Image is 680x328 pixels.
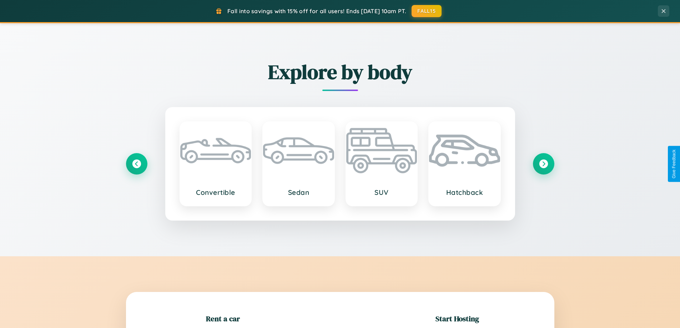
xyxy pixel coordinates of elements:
[436,188,493,197] h3: Hatchback
[671,150,676,178] div: Give Feedback
[187,188,244,197] h3: Convertible
[353,188,410,197] h3: SUV
[227,7,406,15] span: Fall into savings with 15% off for all users! Ends [DATE] 10am PT.
[126,58,554,86] h2: Explore by body
[412,5,442,17] button: FALL15
[206,313,240,324] h2: Rent a car
[270,188,327,197] h3: Sedan
[435,313,479,324] h2: Start Hosting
